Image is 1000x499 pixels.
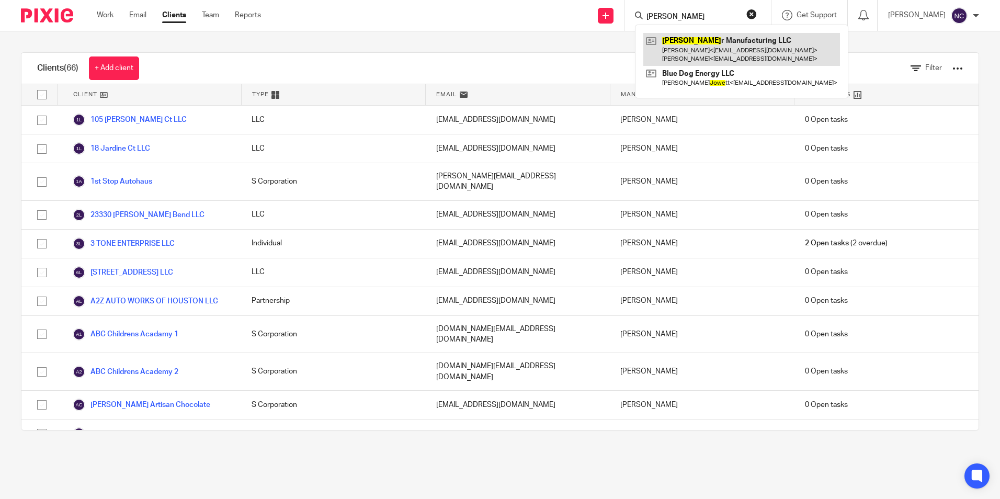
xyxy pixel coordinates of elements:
div: [PERSON_NAME] [610,316,794,353]
a: Reports [235,10,261,20]
div: [EMAIL_ADDRESS][DOMAIN_NAME] [426,419,610,448]
div: S Corporation [241,391,425,419]
div: [EMAIL_ADDRESS][DOMAIN_NAME] [426,287,610,315]
span: Get Support [797,12,837,19]
img: svg%3E [73,295,85,308]
span: 0 Open tasks [805,296,848,306]
span: 0 Open tasks [805,143,848,154]
div: [PERSON_NAME] [610,258,794,287]
div: [EMAIL_ADDRESS][DOMAIN_NAME] [426,201,610,229]
span: Type [252,90,269,99]
span: 0 Open tasks [805,115,848,125]
div: Individual [241,230,425,258]
img: svg%3E [73,328,85,341]
a: [PERSON_NAME] Artisan Chocolate [73,399,210,411]
input: Search [645,13,740,22]
img: svg%3E [73,142,85,155]
a: Clients [162,10,186,20]
div: Partnership [241,287,425,315]
a: ABC Childrens Acadamy 1 [73,328,178,341]
div: [EMAIL_ADDRESS][DOMAIN_NAME] [426,230,610,258]
div: [PERSON_NAME] [610,353,794,390]
div: [EMAIL_ADDRESS][DOMAIN_NAME] [426,106,610,134]
span: 2 Open tasks [805,238,849,248]
a: A2Z AUTO WORKS OF HOUSTON LLC [73,295,218,308]
div: [PERSON_NAME][EMAIL_ADDRESS][DOMAIN_NAME] [426,163,610,200]
span: (2 overdue) [805,238,888,248]
span: 0 Open tasks [805,209,848,220]
div: [PERSON_NAME] [610,134,794,163]
div: [EMAIL_ADDRESS][DOMAIN_NAME] [426,134,610,163]
span: 0 Open tasks [805,400,848,410]
div: [DOMAIN_NAME][EMAIL_ADDRESS][DOMAIN_NAME] [426,353,610,390]
div: [EMAIL_ADDRESS][DOMAIN_NAME] [426,391,610,419]
div: S Corporation [241,316,425,353]
img: svg%3E [73,366,85,378]
img: svg%3E [73,209,85,221]
p: [PERSON_NAME] [888,10,946,20]
div: [PERSON_NAME] [610,287,794,315]
a: Armen's Solutions LLC [73,427,165,440]
img: Pixie [21,8,73,22]
div: LLC [241,106,425,134]
img: svg%3E [73,427,85,440]
img: svg%3E [73,175,85,188]
div: [PERSON_NAME] [610,230,794,258]
a: [STREET_ADDRESS] LLC [73,266,173,279]
h1: Clients [37,63,78,74]
div: LLC [241,201,425,229]
div: [PERSON_NAME] [610,391,794,419]
a: + Add client [89,56,139,80]
div: S Corporation [241,353,425,390]
a: 105 [PERSON_NAME] Ct LLC [73,114,187,126]
a: Email [129,10,146,20]
div: LLC [241,134,425,163]
input: Select all [32,85,52,105]
span: (66) [64,64,78,72]
span: 0 Open tasks [805,267,848,277]
span: 0 Open tasks [805,329,848,339]
div: [DOMAIN_NAME][EMAIL_ADDRESS][DOMAIN_NAME] [426,316,610,353]
img: svg%3E [73,114,85,126]
span: 0 Open tasks [805,428,848,439]
a: 3 TONE ENTERPRISE LLC [73,237,175,250]
div: [PERSON_NAME] [610,106,794,134]
span: 0 Open tasks [805,366,848,377]
img: svg%3E [73,266,85,279]
a: Team [202,10,219,20]
div: [PERSON_NAME] [610,163,794,200]
div: Individual [241,419,425,448]
span: Filter [925,64,942,72]
a: 18 Jardine Ct LLC [73,142,150,155]
a: Work [97,10,113,20]
img: svg%3E [73,399,85,411]
button: Clear [746,9,757,19]
a: ABC Childrens Academy 2 [73,366,178,378]
a: 1st Stop Autohaus [73,175,152,188]
div: S Corporation [241,163,425,200]
a: 23330 [PERSON_NAME] Bend LLC [73,209,204,221]
div: LLC [241,258,425,287]
span: Email [436,90,457,99]
span: Manager [621,90,654,99]
span: 0 Open tasks [805,176,848,187]
img: svg%3E [73,237,85,250]
span: Client [73,90,97,99]
div: [PERSON_NAME] [610,201,794,229]
div: [EMAIL_ADDRESS][DOMAIN_NAME] [426,258,610,287]
img: svg%3E [951,7,968,24]
div: [PERSON_NAME] [PERSON_NAME] [610,419,794,448]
